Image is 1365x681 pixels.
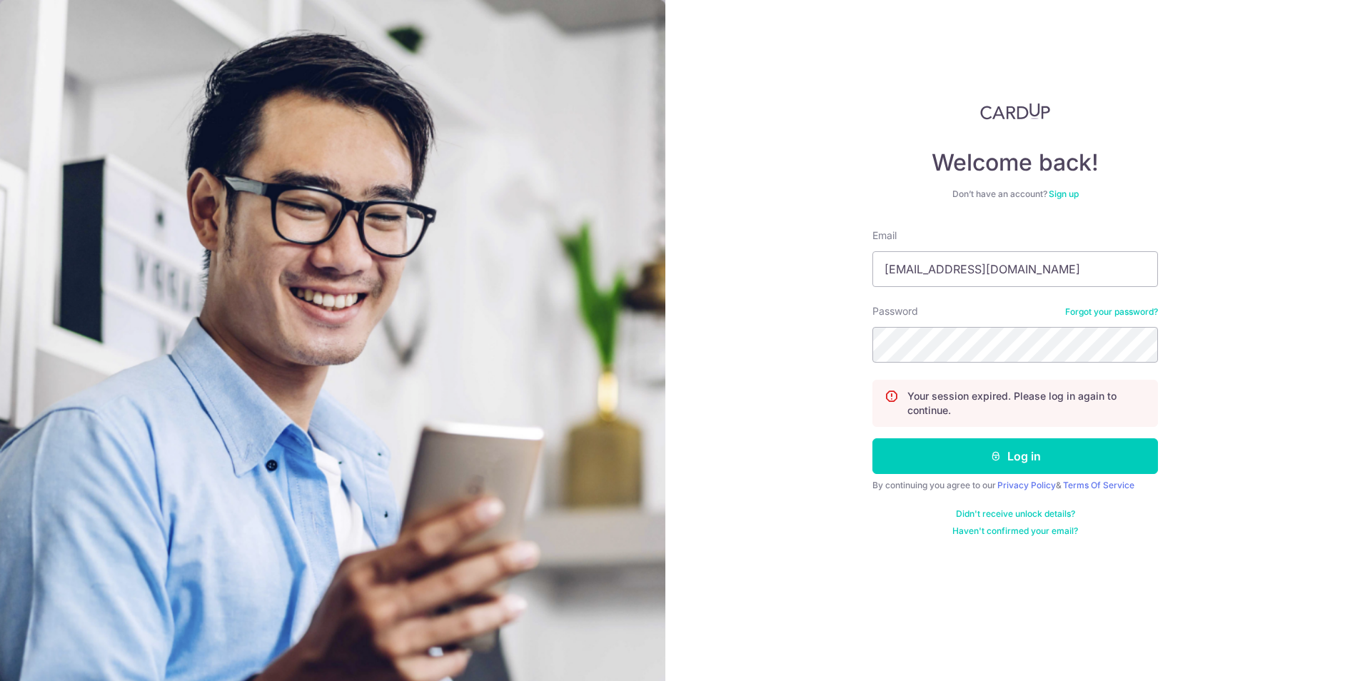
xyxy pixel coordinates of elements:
[872,251,1158,287] input: Enter your Email
[1065,306,1158,318] a: Forgot your password?
[872,480,1158,491] div: By continuing you agree to our &
[872,438,1158,474] button: Log in
[956,508,1075,520] a: Didn't receive unlock details?
[980,103,1050,120] img: CardUp Logo
[1049,188,1079,199] a: Sign up
[997,480,1056,490] a: Privacy Policy
[907,389,1146,418] p: Your session expired. Please log in again to continue.
[872,228,897,243] label: Email
[952,525,1078,537] a: Haven't confirmed your email?
[1063,480,1134,490] a: Terms Of Service
[872,188,1158,200] div: Don’t have an account?
[872,304,918,318] label: Password
[872,148,1158,177] h4: Welcome back!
